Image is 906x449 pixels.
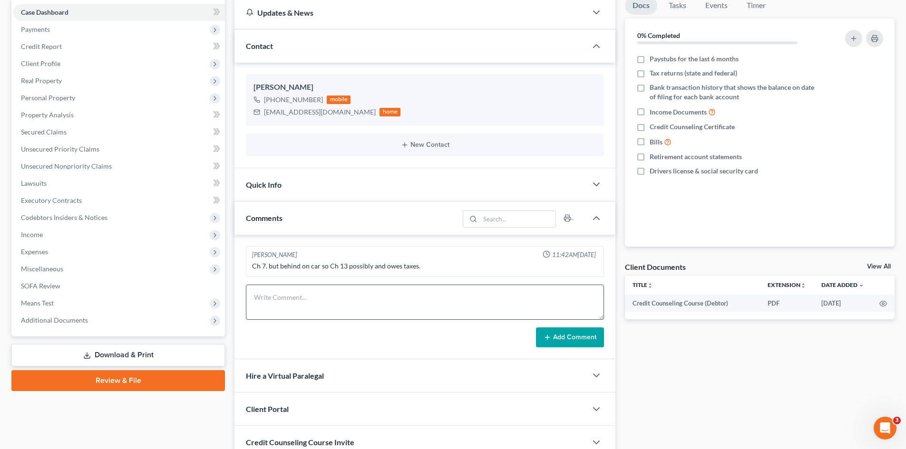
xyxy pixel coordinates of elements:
div: [PERSON_NAME] [253,82,596,93]
span: Means Test [21,299,54,307]
span: Bank transaction history that shows the balance on date of filing for each bank account [650,83,819,102]
span: Additional Documents [21,316,88,324]
a: Unsecured Priority Claims [13,141,225,158]
span: Executory Contracts [21,196,82,204]
span: Lawsuits [21,179,47,187]
span: Paystubs for the last 6 months [650,54,739,64]
div: [PHONE_NUMBER] [264,95,323,105]
td: Credit Counseling Course (Debtor) [625,295,760,312]
a: Date Added expand_more [821,281,864,288]
span: Drivers license & social security card [650,166,758,176]
button: Add Comment [536,327,604,347]
td: PDF [760,295,814,312]
a: Secured Claims [13,124,225,141]
a: Review & File [11,370,225,391]
span: Expenses [21,248,48,256]
span: SOFA Review [21,282,60,290]
td: [DATE] [814,295,872,312]
span: Client Profile [21,59,60,67]
div: mobile [327,96,351,104]
span: Income [21,230,43,239]
span: Comments [246,213,283,222]
span: Income Documents [650,107,707,117]
span: Bills [650,137,662,147]
a: SOFA Review [13,277,225,295]
a: Executory Contracts [13,192,225,209]
div: Client Documents [625,262,686,272]
span: Contact [246,41,273,50]
div: Ch 7. but behind on car so Ch 13 possibly and owes taxes. [252,261,598,271]
a: Property Analysis [13,106,225,124]
a: Titleunfold_more [633,281,653,288]
span: Unsecured Priority Claims [21,145,99,153]
span: Credit Counseling Course Invite [246,438,354,447]
span: Case Dashboard [21,8,68,16]
span: Hire a Virtual Paralegal [246,371,324,380]
span: Credit Report [21,42,62,50]
i: unfold_more [800,283,806,288]
i: expand_more [858,283,864,288]
span: 3 [893,417,901,424]
span: Personal Property [21,94,75,102]
a: Unsecured Nonpriority Claims [13,158,225,175]
span: Real Property [21,76,62,85]
span: Payments [21,25,50,33]
iframe: Intercom live chat [874,417,896,439]
span: Property Analysis [21,111,74,119]
span: Quick Info [246,180,282,189]
i: unfold_more [647,283,653,288]
span: Retirement account statements [650,152,742,162]
div: home [380,108,400,116]
span: Codebtors Insiders & Notices [21,213,107,221]
div: [PERSON_NAME] [252,250,297,259]
span: 11:42AM[DATE] [552,250,596,259]
div: [EMAIL_ADDRESS][DOMAIN_NAME] [264,107,376,117]
a: Extensionunfold_more [768,281,806,288]
a: Credit Report [13,38,225,55]
a: Lawsuits [13,175,225,192]
a: Case Dashboard [13,4,225,21]
a: Download & Print [11,344,225,366]
span: Secured Claims [21,128,67,136]
a: View All [867,263,891,270]
span: Miscellaneous [21,265,63,273]
strong: 0% Completed [637,31,680,39]
span: Unsecured Nonpriority Claims [21,162,112,170]
div: Updates & News [246,8,575,18]
span: Client Portal [246,404,289,413]
span: Credit Counseling Certificate [650,122,735,132]
span: Tax returns (state and federal) [650,68,737,78]
input: Search... [480,211,556,227]
button: New Contact [253,141,596,149]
